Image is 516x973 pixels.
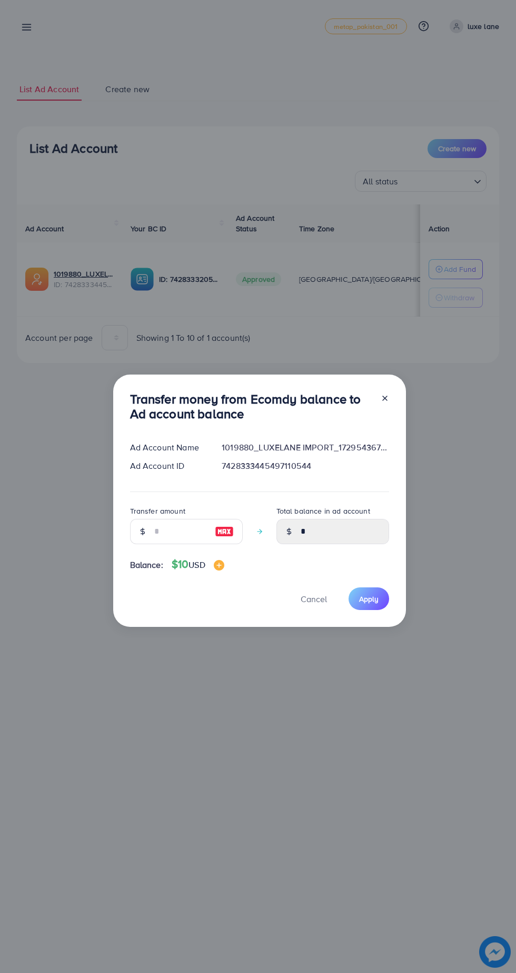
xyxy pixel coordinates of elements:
div: Ad Account ID [122,460,214,472]
span: Cancel [301,593,327,605]
button: Cancel [287,587,340,610]
img: image [215,525,234,538]
span: Apply [359,594,379,604]
span: USD [188,559,205,571]
h3: Transfer money from Ecomdy balance to Ad account balance [130,391,372,422]
div: 7428333445497110544 [213,460,397,472]
label: Total balance in ad account [276,506,370,516]
div: Ad Account Name [122,441,214,454]
span: Balance: [130,559,163,571]
h4: $10 [172,558,224,571]
button: Apply [349,587,389,610]
div: 1019880_LUXELANE IMPORT_1729543677827 [213,441,397,454]
label: Transfer amount [130,506,185,516]
img: image [214,560,224,571]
